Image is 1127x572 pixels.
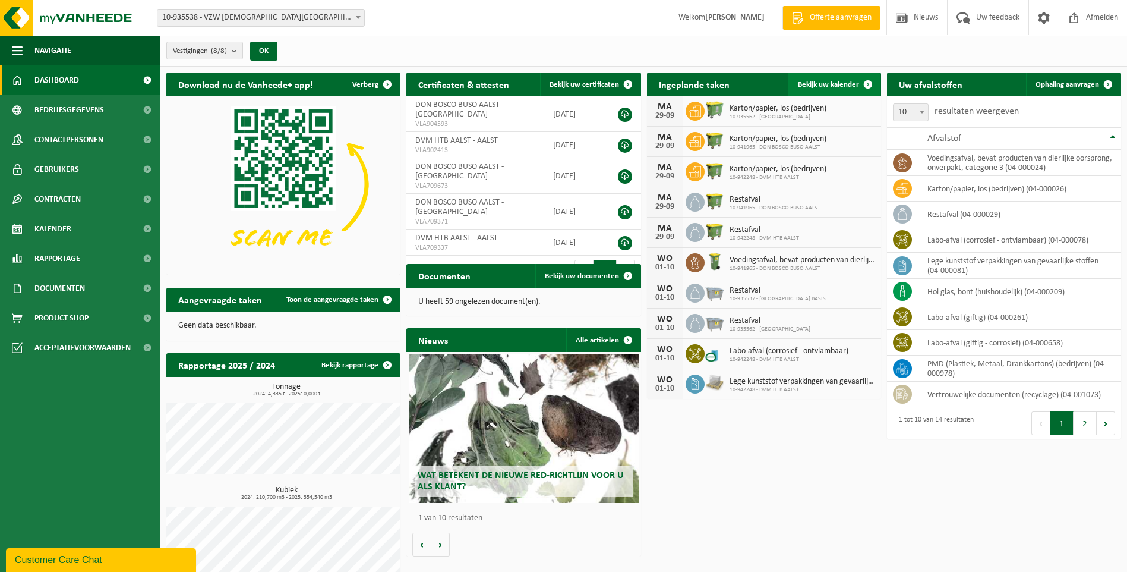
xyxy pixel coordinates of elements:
div: WO [653,375,677,385]
a: Offerte aanvragen [782,6,880,30]
span: 10-935538 - VZW PRIESTER DAENS COLLEGE - AALST [157,9,365,27]
div: 29-09 [653,233,677,241]
span: 10-935538 - VZW PRIESTER DAENS COLLEGE - AALST [157,10,364,26]
span: DON BOSCO BUSO AALST - [GEOGRAPHIC_DATA] [415,100,504,119]
div: 29-09 [653,142,677,150]
span: Wat betekent de nieuwe RED-richtlijn voor u als klant? [418,471,623,492]
h2: Uw afvalstoffen [887,73,974,96]
td: PMD (Plastiek, Metaal, Drankkartons) (bedrijven) (04-000978) [918,356,1121,382]
a: Bekijk rapportage [312,353,399,377]
span: Vestigingen [173,42,227,60]
p: 1 van 10 resultaten [418,514,634,523]
span: VLA709673 [415,181,534,191]
div: 29-09 [653,112,677,120]
iframe: chat widget [6,546,198,572]
span: 10-942248 - DVM HTB AALST [730,356,848,363]
p: U heeft 59 ongelezen document(en). [418,298,629,306]
a: Toon de aangevraagde taken [277,288,399,312]
span: Restafval [730,225,799,235]
span: 10-942248 - DVM HTB AALST [730,235,799,242]
span: 10-942248 - DVM HTB AALST [730,386,875,394]
div: MA [653,163,677,172]
h2: Aangevraagde taken [166,288,274,311]
span: Kalender [34,214,71,244]
span: Offerte aanvragen [807,12,875,24]
td: lege kunststof verpakkingen van gevaarlijke stoffen (04-000081) [918,253,1121,279]
div: 01-10 [653,294,677,302]
span: Karton/papier, los (bedrijven) [730,134,826,144]
span: Contracten [34,184,81,214]
img: WB-1100-HPE-GN-50 [705,191,725,211]
img: LP-PA-00000-WDN-11 [705,373,725,393]
span: Contactpersonen [34,125,103,155]
div: WO [653,345,677,354]
td: [DATE] [544,230,604,256]
td: voedingsafval, bevat producten van dierlijke oorsprong, onverpakt, categorie 3 (04-000024) [918,150,1121,176]
span: 2024: 4,335 t - 2025: 0,000 t [172,391,400,397]
button: Next [1097,411,1115,435]
button: 1 [1050,411,1074,435]
button: Previous [1031,411,1050,435]
span: VLA709371 [415,217,534,227]
span: 10-942248 - DVM HTB AALST [730,174,826,181]
span: Labo-afval (corrosief - ontvlambaar) [730,347,848,356]
td: labo-afval (giftig - corrosief) (04-000658) [918,330,1121,356]
img: WB-2500-GAL-GY-01 [705,282,725,302]
span: DON BOSCO BUSO AALST - [GEOGRAPHIC_DATA] [415,162,504,181]
h2: Nieuws [406,328,460,351]
span: Documenten [34,274,85,303]
span: Bedrijfsgegevens [34,95,104,125]
h2: Certificaten & attesten [406,73,521,96]
span: 10-935562 - [GEOGRAPHIC_DATA] [730,114,826,121]
img: LP-OT-00060-CU [705,342,725,363]
div: MA [653,102,677,112]
a: Wat betekent de nieuwe RED-richtlijn voor u als klant? [409,354,638,503]
button: Volgende [431,533,450,557]
span: VLA709337 [415,243,534,253]
a: Bekijk uw kalender [788,73,880,96]
h2: Rapportage 2025 / 2024 [166,353,287,376]
h3: Kubiek [172,486,400,501]
a: Ophaling aanvragen [1026,73,1120,96]
span: Karton/papier, los (bedrijven) [730,104,826,114]
td: karton/papier, los (bedrijven) (04-000026) [918,176,1121,202]
strong: [PERSON_NAME] [705,13,765,22]
img: WB-1100-HPE-GN-50 [705,130,725,150]
div: 01-10 [653,385,677,393]
div: 01-10 [653,324,677,332]
div: MA [653,224,677,233]
a: Bekijk uw documenten [535,264,640,288]
span: Voedingsafval, bevat producten van dierlijke oorsprong, onverpakt, categorie 3 [730,256,875,265]
button: 2 [1074,411,1097,435]
span: Restafval [730,195,820,205]
img: WB-0660-HPE-GN-50 [705,100,725,120]
span: DVM HTB AALST - AALST [415,136,498,145]
a: Alle artikelen [566,328,640,352]
div: 01-10 [653,263,677,272]
span: Restafval [730,286,826,296]
span: Product Shop [34,303,89,333]
h2: Documenten [406,264,482,287]
span: 10 [893,103,929,121]
td: [DATE] [544,194,604,230]
span: 10 [894,104,928,121]
div: MA [653,133,677,142]
span: 10-941965 - DON BOSCO BUSO AALST [730,265,875,272]
h2: Ingeplande taken [647,73,741,96]
span: Afvalstof [927,134,961,143]
img: WB-1100-HPE-GN-50 [705,161,725,181]
span: Dashboard [34,65,79,95]
button: Verberg [343,73,399,96]
h2: Download nu de Vanheede+ app! [166,73,325,96]
img: Download de VHEPlus App [166,96,400,272]
td: vertrouwelijke documenten (recyclage) (04-001073) [918,382,1121,407]
div: 29-09 [653,172,677,181]
h3: Tonnage [172,383,400,397]
img: WB-0140-HPE-GN-50 [705,252,725,272]
span: 10-935537 - [GEOGRAPHIC_DATA] BASIS [730,296,826,303]
label: resultaten weergeven [935,106,1019,116]
div: WO [653,284,677,294]
div: MA [653,193,677,203]
span: Toon de aangevraagde taken [286,296,378,304]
